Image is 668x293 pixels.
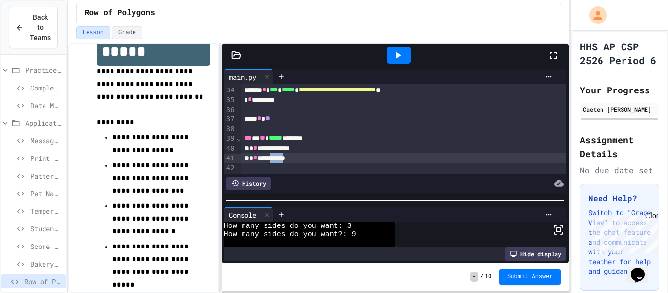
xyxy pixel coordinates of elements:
[224,86,236,95] div: 34
[224,230,356,239] span: How many sides do you want?: 9
[507,273,553,281] span: Submit Answer
[30,153,62,163] span: Print Statement Repair
[588,192,651,204] h3: Need Help?
[224,134,236,144] div: 39
[4,4,67,62] div: Chat with us now!Close
[224,114,236,124] div: 37
[224,72,261,82] div: main.py
[587,211,658,253] iframe: chat widget
[30,83,62,93] span: Complete the Greeting
[30,12,51,43] span: Back to Teams
[30,224,62,234] span: Student ID Scanner
[30,171,62,181] span: Pattern Display Challenge
[85,7,155,19] span: Row of Polygons
[499,269,561,285] button: Submit Answer
[224,163,236,173] div: 42
[505,247,566,261] div: Hide display
[226,177,271,190] div: History
[30,259,62,269] span: Bakery Price Calculator
[224,154,236,163] div: 41
[9,7,58,48] button: Back to Teams
[580,40,659,67] h1: HHS AP CSP 2526 Period 6
[224,144,236,154] div: 40
[224,173,236,183] div: 43
[236,135,241,142] span: Fold line
[224,105,236,115] div: 36
[627,254,658,283] iframe: chat widget
[25,118,62,128] span: Application: Variables/Print
[580,164,659,176] div: No due date set
[112,26,142,39] button: Grade
[30,135,62,146] span: Message Fix
[24,276,62,287] span: Row of Polygons
[224,222,352,230] span: How many sides do you want: 3
[224,95,236,105] div: 35
[588,208,651,276] p: Switch to "Grade View" to access the chat feature and communicate with your teacher for help and ...
[224,210,261,220] div: Console
[583,105,656,113] div: Caeten [PERSON_NAME]
[30,188,62,199] span: Pet Name Keeper
[30,206,62,216] span: Temperature Converter
[480,273,484,281] span: /
[224,124,236,134] div: 38
[470,272,478,282] span: -
[579,4,609,26] div: My Account
[30,100,62,111] span: Data Mix-Up Fix
[76,26,110,39] button: Lesson
[224,207,273,222] div: Console
[30,241,62,251] span: Score Calculator
[25,65,62,75] span: Practice: Variables/Print
[485,273,491,281] span: 10
[580,133,659,160] h2: Assignment Details
[580,83,659,97] h2: Your Progress
[224,69,273,84] div: main.py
